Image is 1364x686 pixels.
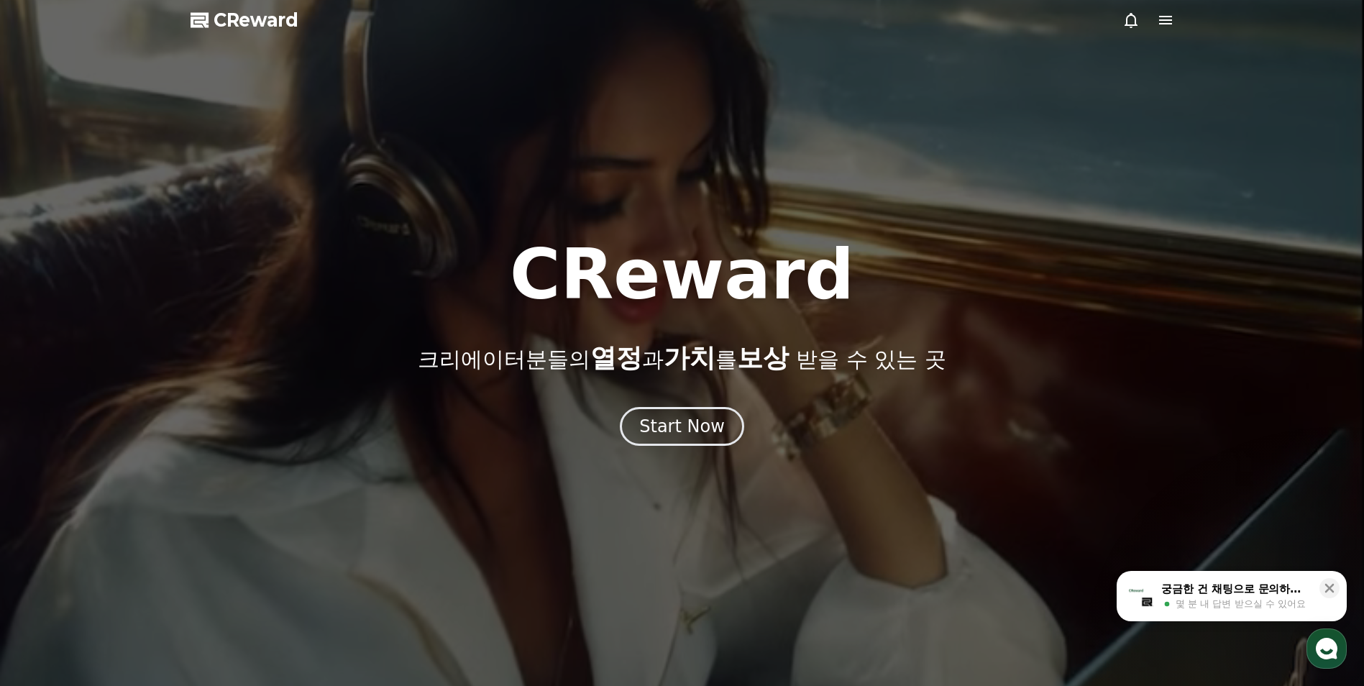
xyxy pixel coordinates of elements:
a: 대화 [95,456,186,492]
a: 설정 [186,456,276,492]
span: CReward [214,9,298,32]
a: Start Now [620,421,744,435]
span: 설정 [222,477,239,489]
div: Start Now [639,415,725,438]
span: 대화 [132,478,149,490]
span: 보상 [737,343,789,372]
p: 크리에이터분들의 과 를 받을 수 있는 곳 [418,344,946,372]
h1: CReward [510,240,854,309]
span: 가치 [664,343,715,372]
a: 홈 [4,456,95,492]
a: CReward [191,9,298,32]
span: 홈 [45,477,54,489]
span: 열정 [590,343,642,372]
button: Start Now [620,407,744,446]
